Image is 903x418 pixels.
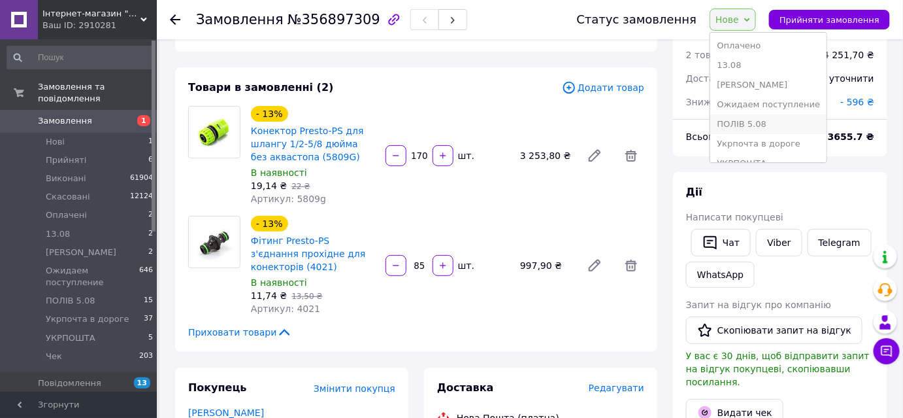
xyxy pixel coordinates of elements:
div: 997,90 ₴ [515,256,576,275]
input: Пошук [7,46,154,69]
span: - 596 ₴ [840,97,874,107]
span: Виконані [46,173,86,184]
span: Доставка [437,381,494,394]
span: Інтернет-магазин "Катушка" [42,8,140,20]
span: Прийняти замовлення [780,15,879,25]
span: 2 [148,228,153,240]
button: Чат з покупцем [874,338,900,364]
div: Статус замовлення [577,13,697,26]
span: 13,50 ₴ [291,292,322,301]
span: №356897309 [287,12,380,27]
span: 22 ₴ [291,182,310,191]
a: Фітинг Presto-PS з'єднання прохідне для конекторів (4021) [251,235,365,272]
span: Нове [715,14,739,25]
div: шт. [455,149,476,162]
span: Знижка [686,97,723,107]
span: 2 товари [686,50,729,60]
span: Прийняті [46,154,86,166]
a: Конектор Presto-PS для шлангу 1/2-5/8 дюйма без аквастопа (5809G) [251,126,364,162]
li: 13.08 [710,56,827,75]
span: Замовлення [38,115,92,127]
span: 13 [134,377,150,389]
li: Ожидаем поступление [710,95,827,114]
span: Покупець [188,381,247,394]
span: 2 [148,247,153,258]
span: Укрпочта в дороге [46,313,129,325]
a: Редагувати [582,143,608,169]
a: Telegram [808,229,872,256]
span: Повідомлення [38,377,101,389]
span: 1 [148,136,153,148]
span: УКРПОШТА [46,332,95,344]
span: Дії [686,186,702,198]
span: Доставка [686,73,731,84]
span: 11,74 ₴ [251,290,287,301]
span: Товари в замовленні (2) [188,81,334,94]
span: Чек [46,351,62,362]
span: 19,14 ₴ [251,181,287,191]
li: УКРПОШТА [710,154,827,173]
li: [PERSON_NAME] [710,75,827,95]
div: Ваш ID: 2910281 [42,20,157,31]
span: У вас є 30 днів, щоб відправити запит на відгук покупцеві, скопіювавши посилання. [686,351,870,387]
button: Чат [691,229,751,256]
button: Скопіювати запит на відгук [686,317,862,344]
img: Конектор Presto-PS для шлангу 1/2-5/8 дюйма без аквастопа (5809G) [189,107,240,158]
span: Редагувати [589,383,644,393]
span: В наявності [251,277,307,288]
span: Написати покупцеві [686,212,783,222]
li: ПОЛІВ 5.08 [710,114,827,134]
img: Фітинг Presto-PS з'єднання прохідне для конекторів (4021) [189,217,240,268]
span: Артикул: 4021 [251,304,320,314]
span: 5 [148,332,153,344]
span: Видалити [618,253,644,279]
span: Додати товар [562,80,644,95]
div: шт. [455,259,476,272]
span: Запит на відгук про компанію [686,300,831,310]
span: Всього до сплати [686,131,770,142]
span: 203 [139,351,153,362]
span: Оплачені [46,209,87,221]
b: 3655.7 ₴ [828,131,874,142]
a: Viber [756,229,802,256]
span: 61904 [130,173,153,184]
a: [PERSON_NAME] [188,408,264,418]
div: Повернутися назад [170,13,180,26]
span: 37 [144,313,153,325]
span: [PERSON_NAME] [46,247,116,258]
span: Видалити [618,143,644,169]
span: Скасовані [46,191,90,203]
span: Замовлення [196,12,284,27]
span: 2 [148,209,153,221]
span: Приховати товари [188,326,292,339]
span: В наявності [251,167,307,178]
a: Редагувати [582,253,608,279]
a: WhatsApp [686,262,755,288]
span: 6 [148,154,153,166]
span: Артикул: 5809g [251,194,326,204]
span: Змінити покупця [314,383,395,394]
span: Нові [46,136,65,148]
span: Замовлення та повідомлення [38,81,157,105]
li: Оплачено [710,36,827,56]
span: 12124 [130,191,153,203]
div: - 13% [251,106,288,122]
span: 1 [137,115,150,126]
button: Прийняти замовлення [769,10,890,29]
span: 646 [139,265,153,288]
div: - 13% [251,216,288,232]
span: ПОЛІВ 5.08 [46,295,95,307]
span: 13.08 [46,228,70,240]
span: 15 [144,295,153,307]
div: 3 253,80 ₴ [515,147,576,165]
span: Ожидаем поступление [46,265,139,288]
li: Укрпочта в дороге [710,134,827,154]
div: 4 251,70 ₴ [823,48,874,61]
